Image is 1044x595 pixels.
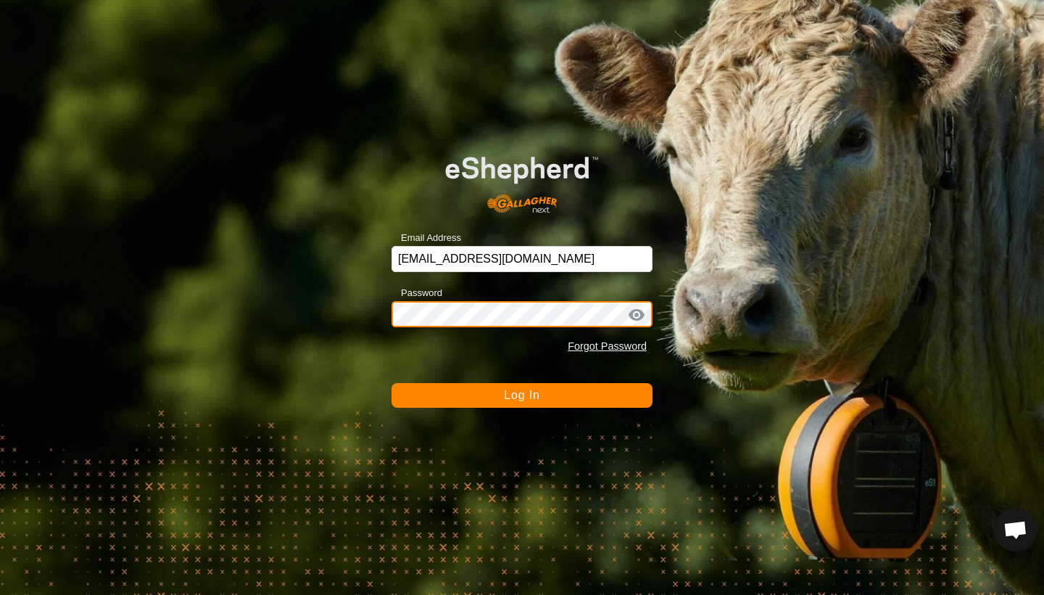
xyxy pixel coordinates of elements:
label: Email Address [391,231,461,245]
input: Email Address [391,246,652,272]
a: Forgot Password [568,340,647,352]
label: Password [391,286,442,300]
img: E-shepherd Logo [418,135,626,224]
div: Open chat [994,508,1037,551]
span: Log In [504,389,539,401]
button: Log In [391,383,652,408]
